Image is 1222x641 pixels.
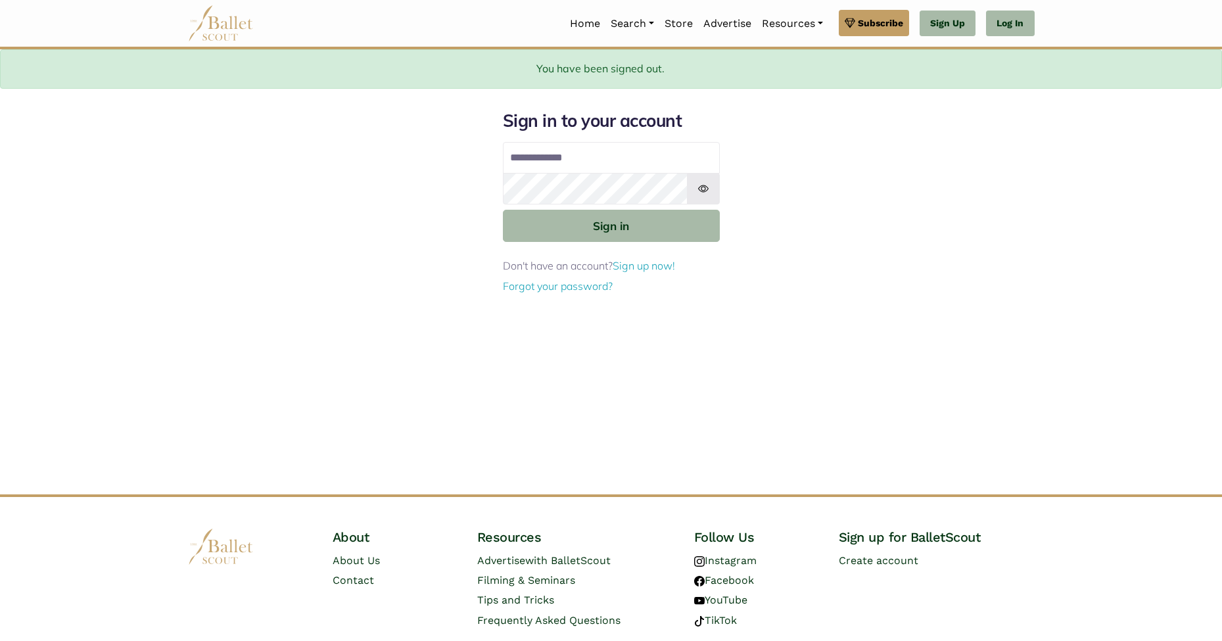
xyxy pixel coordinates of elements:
a: YouTube [694,594,747,606]
a: Search [605,10,659,37]
a: Contact [333,574,374,586]
img: logo [188,529,254,565]
a: About Us [333,554,380,567]
a: Sign up now! [613,259,675,272]
img: youtube logo [694,596,705,606]
a: Forgot your password? [503,279,613,293]
h1: Sign in to your account [503,110,720,132]
span: Subscribe [858,16,903,30]
a: Store [659,10,698,37]
a: Advertisewith BalletScout [477,554,611,567]
a: Facebook [694,574,754,586]
a: Home [565,10,605,37]
a: Log In [986,11,1034,37]
span: with BalletScout [525,554,611,567]
button: Sign in [503,210,720,242]
a: TikTok [694,614,737,627]
h4: Follow Us [694,529,818,546]
img: facebook logo [694,576,705,586]
a: Tips and Tricks [477,594,554,606]
img: instagram logo [694,556,705,567]
h4: Resources [477,529,673,546]
img: gem.svg [845,16,855,30]
a: Sign Up [920,11,975,37]
a: Frequently Asked Questions [477,614,621,627]
h4: About [333,529,456,546]
a: Filming & Seminars [477,574,575,586]
a: Resources [757,10,828,37]
img: tiktok logo [694,616,705,627]
a: Create account [839,554,918,567]
a: Subscribe [839,10,909,36]
p: Don't have an account? [503,258,720,275]
h4: Sign up for BalletScout [839,529,1035,546]
a: Advertise [698,10,757,37]
a: Instagram [694,554,757,567]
